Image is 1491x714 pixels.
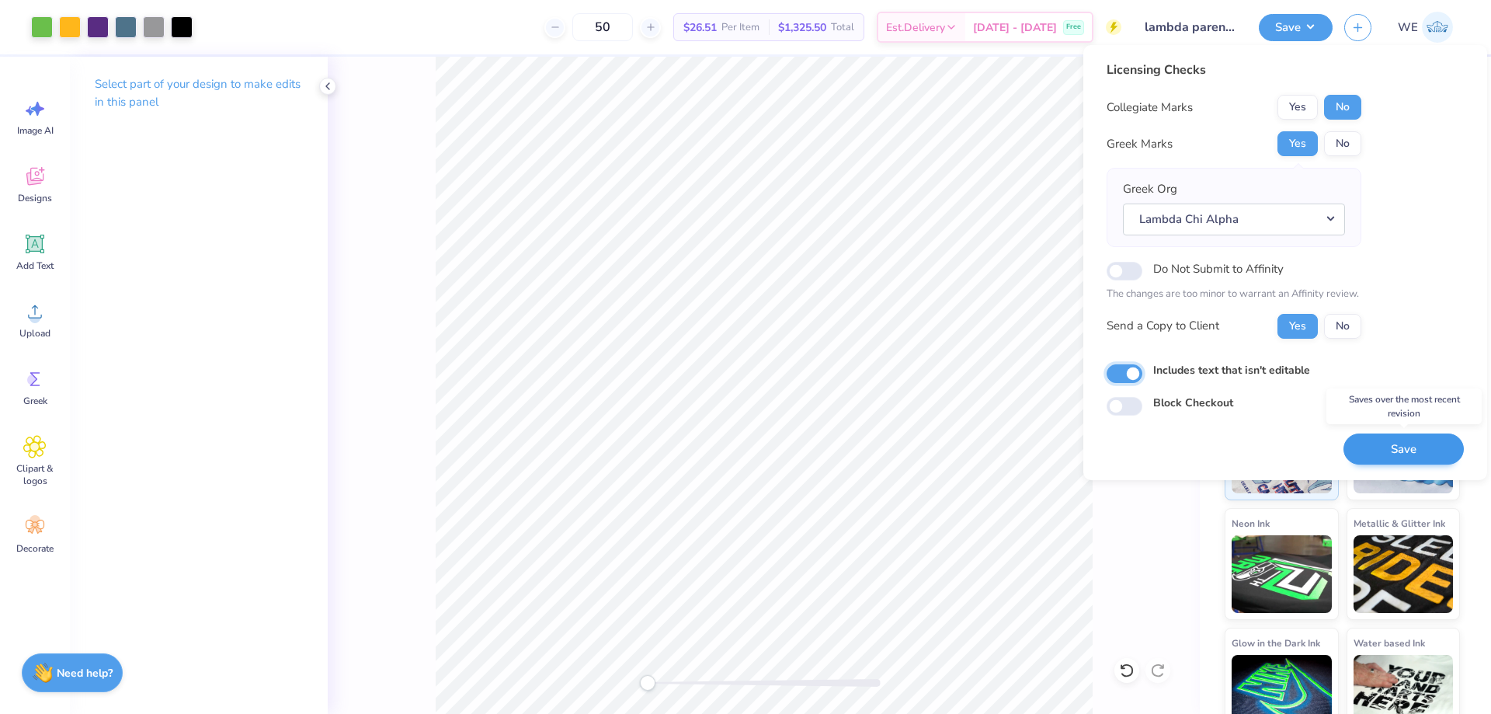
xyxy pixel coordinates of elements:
a: WE [1391,12,1460,43]
button: Yes [1277,131,1318,156]
button: Save [1259,14,1333,41]
span: Est. Delivery [886,19,945,36]
div: Accessibility label [640,675,655,691]
span: Upload [19,327,50,340]
div: Greek Marks [1107,135,1173,153]
span: [DATE] - [DATE] [973,19,1057,36]
span: Neon Ink [1232,515,1270,531]
button: Save [1343,434,1464,465]
div: Saves over the most recent revision [1326,388,1482,424]
img: Werrine Empeynado [1422,12,1453,43]
span: Metallic & Glitter Ink [1354,515,1445,531]
strong: Need help? [57,666,113,681]
span: Designs [18,192,52,204]
p: Select part of your design to make edits in this panel [95,75,303,111]
span: $1,325.50 [778,19,826,36]
span: Clipart & logos [9,462,61,487]
label: Greek Org [1123,180,1177,198]
label: Includes text that isn't editable [1153,362,1310,378]
label: Block Checkout [1153,395,1233,411]
div: Collegiate Marks [1107,99,1193,117]
span: Greek [23,395,47,407]
div: Licensing Checks [1107,61,1361,79]
button: No [1324,95,1361,120]
button: Yes [1277,314,1318,339]
button: No [1324,131,1361,156]
button: No [1324,314,1361,339]
span: Glow in the Dark Ink [1232,635,1320,651]
input: Untitled Design [1133,12,1247,43]
span: Add Text [16,259,54,272]
span: Image AI [17,124,54,137]
span: Decorate [16,542,54,555]
span: Free [1066,22,1081,33]
label: Do Not Submit to Affinity [1153,259,1284,279]
span: Total [831,19,854,36]
span: $26.51 [683,19,717,36]
input: – – [572,13,633,41]
img: Metallic & Glitter Ink [1354,535,1454,613]
span: WE [1398,19,1418,37]
button: Lambda Chi Alpha [1123,204,1345,235]
p: The changes are too minor to warrant an Affinity review. [1107,287,1361,302]
span: Water based Ink [1354,635,1425,651]
div: Send a Copy to Client [1107,317,1219,335]
span: Per Item [721,19,759,36]
img: Neon Ink [1232,535,1332,613]
button: Yes [1277,95,1318,120]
